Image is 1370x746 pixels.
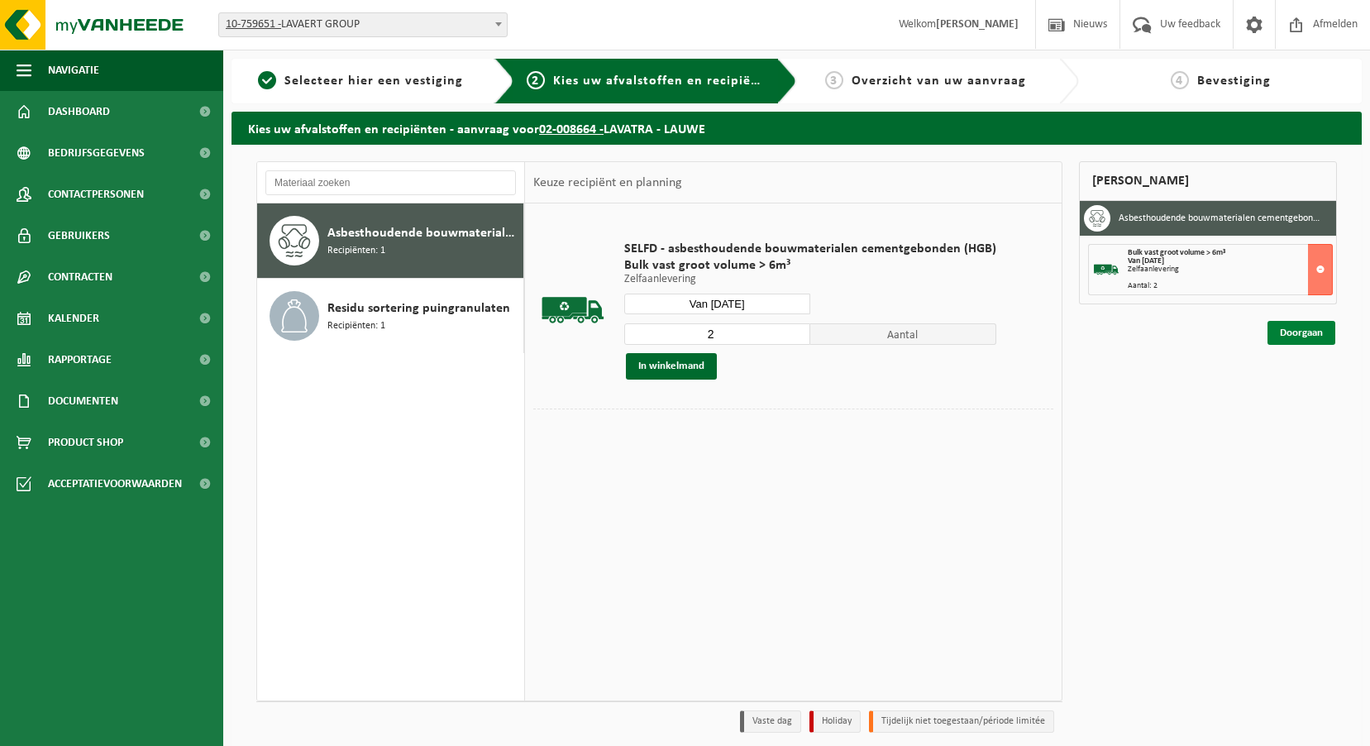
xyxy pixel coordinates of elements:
div: Zelfaanlevering [1128,265,1332,274]
span: 10-759651 - LAVAERT GROUP [218,12,508,37]
span: Overzicht van uw aanvraag [852,74,1026,88]
span: Recipiënten: 1 [327,318,385,334]
span: Selecteer hier een vestiging [284,74,463,88]
input: Selecteer datum [624,294,810,314]
span: SELFD - asbesthoudende bouwmaterialen cementgebonden (HGB) [624,241,996,257]
span: Acceptatievoorwaarden [48,463,182,505]
span: Asbesthoudende bouwmaterialen cementgebonden (hechtgebonden) [327,223,519,243]
span: 1 [258,71,276,89]
span: Aantal [810,323,996,345]
span: 3 [825,71,843,89]
a: 1Selecteer hier een vestiging [240,71,481,91]
span: Contactpersonen [48,174,144,215]
span: Recipiënten: 1 [327,243,385,259]
span: Rapportage [48,339,112,380]
span: Navigatie [48,50,99,91]
span: Bedrijfsgegevens [48,132,145,174]
li: Tijdelijk niet toegestaan/période limitée [869,710,1054,733]
li: Holiday [809,710,861,733]
div: [PERSON_NAME] [1079,161,1337,201]
div: Aantal: 2 [1128,282,1332,290]
span: Bulk vast groot volume > 6m³ [624,257,996,274]
li: Vaste dag [740,710,801,733]
strong: Van [DATE] [1128,256,1164,265]
span: 4 [1171,71,1189,89]
span: Residu sortering puingranulaten [327,299,510,318]
span: 10-759651 - LAVAERT GROUP [219,13,507,36]
p: Zelfaanlevering [624,274,996,285]
span: 2 [527,71,545,89]
span: Kies uw afvalstoffen en recipiënten [553,74,780,88]
button: Asbesthoudende bouwmaterialen cementgebonden (hechtgebonden) Recipiënten: 1 [257,203,524,279]
span: Contracten [48,256,112,298]
div: Keuze recipiënt en planning [525,162,690,203]
h2: Kies uw afvalstoffen en recipiënten - aanvraag voor LAVATRA - LAUWE [232,112,1362,144]
tcxspan: Call 02-008664 - via 3CX [539,123,604,136]
span: Bulk vast groot volume > 6m³ [1128,248,1225,257]
button: Residu sortering puingranulaten Recipiënten: 1 [257,279,524,353]
input: Materiaal zoeken [265,170,516,195]
tcxspan: Call 10-759651 - via 3CX [226,18,281,31]
span: Gebruikers [48,215,110,256]
span: Bevestiging [1197,74,1271,88]
h3: Asbesthoudende bouwmaterialen cementgebonden (hechtgebonden) [1119,205,1324,232]
a: Doorgaan [1267,321,1335,345]
strong: [PERSON_NAME] [936,18,1019,31]
button: In winkelmand [626,353,717,380]
span: Documenten [48,380,118,422]
span: Dashboard [48,91,110,132]
span: Product Shop [48,422,123,463]
span: Kalender [48,298,99,339]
